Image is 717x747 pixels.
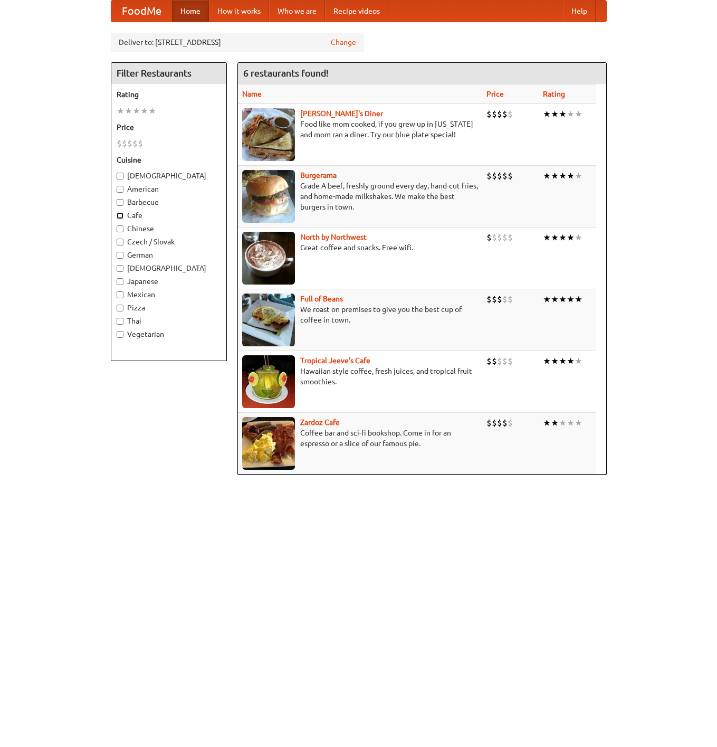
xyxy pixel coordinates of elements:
[502,417,508,429] li: $
[559,170,567,182] li: ★
[551,108,559,120] li: ★
[486,108,492,120] li: $
[508,232,513,243] li: $
[300,295,343,303] a: Full of Beans
[117,252,123,259] input: German
[242,417,295,470] img: zardoz.jpg
[492,417,497,429] li: $
[209,1,269,22] a: How it works
[543,355,551,367] li: ★
[567,170,575,182] li: ★
[559,108,567,120] li: ★
[497,294,502,305] li: $
[551,294,559,305] li: ★
[575,108,582,120] li: ★
[497,170,502,182] li: $
[242,170,295,223] img: burgerama.jpg
[502,355,508,367] li: $
[543,232,551,243] li: ★
[486,90,504,98] a: Price
[125,105,132,117] li: ★
[132,138,138,149] li: $
[117,305,123,311] input: Pizza
[117,186,123,193] input: American
[117,331,123,338] input: Vegetarian
[325,1,388,22] a: Recipe videos
[502,108,508,120] li: $
[242,232,295,285] img: north.jpg
[575,417,582,429] li: ★
[117,278,123,285] input: Japanese
[508,294,513,305] li: $
[117,289,221,300] label: Mexican
[486,170,492,182] li: $
[551,355,559,367] li: ★
[300,356,370,365] a: Tropical Jeeve's Cafe
[502,294,508,305] li: $
[559,294,567,305] li: ★
[117,318,123,325] input: Thai
[502,170,508,182] li: $
[563,1,596,22] a: Help
[492,232,497,243] li: $
[497,355,502,367] li: $
[242,181,478,212] p: Grade A beef, freshly ground every day, hand-cut fries, and home-made milkshakes. We make the bes...
[502,232,508,243] li: $
[543,417,551,429] li: ★
[575,294,582,305] li: ★
[300,418,340,427] a: Zardoz Cafe
[243,68,329,78] ng-pluralize: 6 restaurants found!
[486,294,492,305] li: $
[117,223,221,234] label: Chinese
[575,355,582,367] li: ★
[111,63,226,84] h4: Filter Restaurants
[117,316,221,326] label: Thai
[492,355,497,367] li: $
[551,417,559,429] li: ★
[117,210,221,221] label: Cafe
[567,355,575,367] li: ★
[172,1,209,22] a: Home
[508,108,513,120] li: $
[567,108,575,120] li: ★
[567,417,575,429] li: ★
[497,108,502,120] li: $
[559,355,567,367] li: ★
[117,263,221,273] label: [DEMOGRAPHIC_DATA]
[242,366,478,387] p: Hawaiian style coffee, fresh juices, and tropical fruit smoothies.
[269,1,325,22] a: Who we are
[242,304,478,325] p: We roast on premises to give you the best cup of coffee in town.
[559,232,567,243] li: ★
[492,108,497,120] li: $
[486,417,492,429] li: $
[117,184,221,194] label: American
[117,122,221,133] h5: Price
[567,294,575,305] li: ★
[117,329,221,339] label: Vegetarian
[543,90,565,98] a: Rating
[148,105,156,117] li: ★
[508,417,513,429] li: $
[117,225,123,232] input: Chinese
[242,428,478,449] p: Coffee bar and sci-fi bookshop. Come in for an espresso or a slice of our famous pie.
[559,417,567,429] li: ★
[138,138,143,149] li: $
[300,233,367,241] a: North by Northwest
[117,302,221,313] label: Pizza
[486,232,492,243] li: $
[486,355,492,367] li: $
[300,171,337,179] b: Burgerama
[543,108,551,120] li: ★
[117,239,123,245] input: Czech / Slovak
[117,265,123,272] input: [DEMOGRAPHIC_DATA]
[111,1,172,22] a: FoodMe
[242,355,295,408] img: jeeves.jpg
[117,171,221,181] label: [DEMOGRAPHIC_DATA]
[492,170,497,182] li: $
[140,105,148,117] li: ★
[300,109,383,118] a: [PERSON_NAME]'s Diner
